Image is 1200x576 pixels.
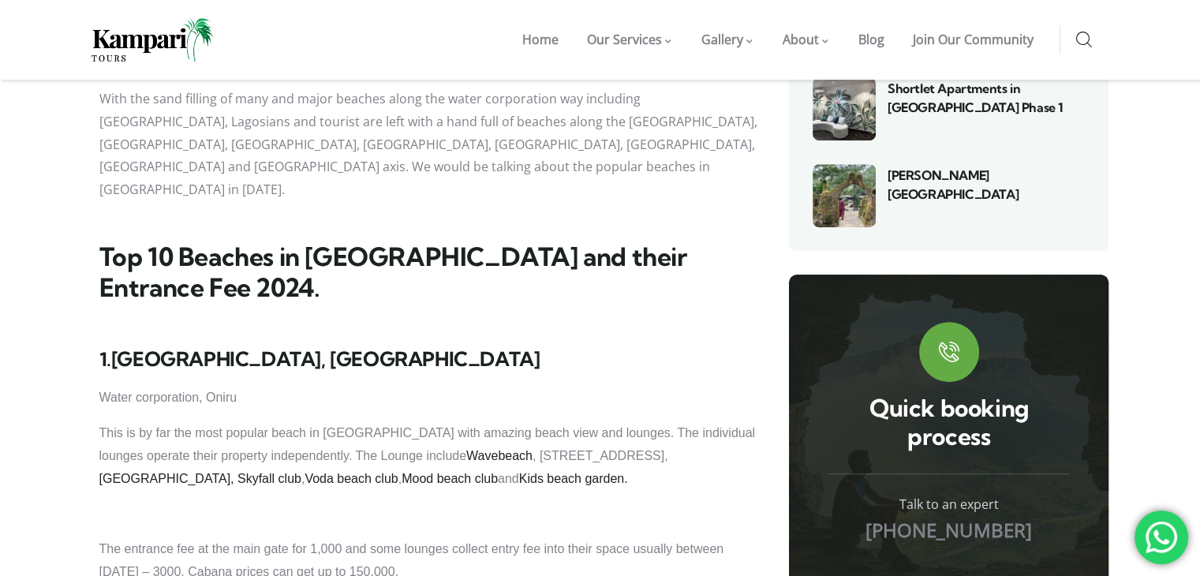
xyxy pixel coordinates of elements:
[305,472,398,485] a: Voda beach club
[99,387,757,410] p: Water corporation, Oniru
[783,31,819,48] span: About
[888,167,1019,202] a: [PERSON_NAME] [GEOGRAPHIC_DATA]
[913,31,1034,48] span: Join Our Community
[237,472,301,485] a: Skyfall club
[888,80,1064,115] a: Shortlet Apartments in [GEOGRAPHIC_DATA] Phase 1
[111,346,540,371] span: [GEOGRAPHIC_DATA], [GEOGRAPHIC_DATA]
[466,449,533,462] a: Wavebeach
[99,472,234,485] a: [GEOGRAPHIC_DATA],
[828,493,1070,516] div: Talk to an expert
[869,393,1029,452] a: Quick booking process
[92,18,214,62] img: Home
[99,422,757,490] p: This is by far the most popular beach in [GEOGRAPHIC_DATA] with amazing beach view and lounges. T...
[99,241,757,304] h1: Top 10 Beaches in [GEOGRAPHIC_DATA] and their Entrance Fee 2024.
[99,88,757,201] p: With the sand filling of many and major beaches along the water corporation way including [GEOGRA...
[519,472,628,485] a: Kids beach garden.
[813,77,876,140] img: Shortlet Apartments in Lekki Phase 1
[701,31,743,48] span: Gallery
[587,31,662,48] span: Our Services
[828,519,1070,542] p: [PHONE_NUMBER]
[99,347,757,371] h3: 1.
[522,31,559,48] span: Home
[402,472,498,485] a: Mood beach club
[1135,511,1188,564] div: 'Chat
[858,31,884,48] span: Blog
[919,322,979,382] a: Quick booking process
